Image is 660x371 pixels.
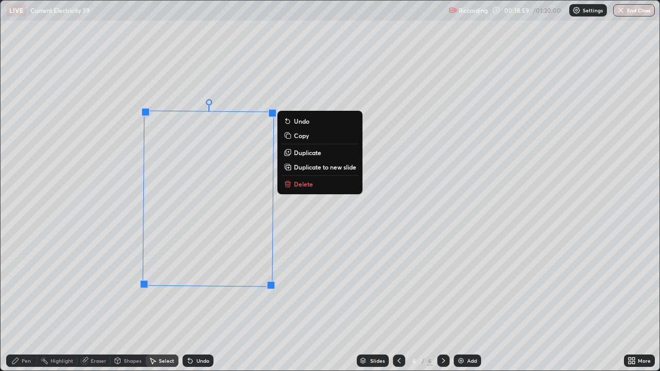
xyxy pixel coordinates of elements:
div: Select [159,358,174,363]
div: / [422,358,425,364]
button: Delete [282,178,358,190]
div: More [638,358,651,363]
div: Highlight [51,358,73,363]
p: Duplicate to new slide [294,163,356,171]
p: Undo [294,117,309,125]
img: end-class-cross [617,6,625,14]
button: Duplicate [282,146,358,159]
div: 6 [409,358,420,364]
img: class-settings-icons [572,6,581,14]
p: Delete [294,180,313,188]
button: Duplicate to new slide [282,161,358,173]
button: End Class [613,4,655,16]
p: Current Electricity 39 [30,6,90,14]
div: Shapes [124,358,141,363]
button: Undo [282,115,358,127]
p: Recording [459,7,488,14]
p: Copy [294,131,309,140]
p: Duplicate [294,148,321,157]
div: 6 [427,356,433,365]
div: Undo [196,358,209,363]
div: Pen [22,358,31,363]
div: Add [467,358,477,363]
div: Eraser [91,358,106,363]
div: Slides [370,358,385,363]
img: add-slide-button [457,357,465,365]
button: Copy [282,129,358,142]
img: recording.375f2c34.svg [449,6,457,14]
p: Settings [583,8,603,13]
p: LIVE [9,6,23,14]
